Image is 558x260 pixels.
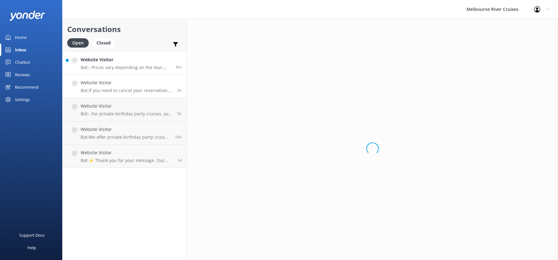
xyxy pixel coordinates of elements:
a: Website VisitorBot:- Prices vary depending on the tour, season, group size, and fare type. For th... [63,51,186,75]
span: Sep 10 2025 09:16pm (UTC +10:00) Australia/Sydney [175,134,182,140]
div: Reviews [15,68,30,81]
span: Sep 11 2025 07:23am (UTC +10:00) Australia/Sydney [177,111,182,116]
div: Home [15,31,26,44]
p: Bot: - Prices vary depending on the tour, season, group size, and fare type. For the most up-to-d... [81,65,171,70]
div: Support Docs [19,229,45,241]
h4: Website Visitor [81,79,172,86]
div: Recommend [15,81,39,93]
span: Sep 11 2025 01:13pm (UTC +10:00) Australia/Sydney [176,64,182,70]
span: Sep 10 2025 06:23am (UTC +10:00) Australia/Sydney [177,158,182,163]
a: Website VisitorBot:If you need to cancel your reservation, please contact our team at [PHONE_NUMB... [63,75,186,98]
div: Open [67,38,89,48]
div: Chatbot [15,56,30,68]
div: Help [27,241,36,254]
a: Open [67,39,92,46]
p: Bot: If you need to cancel your reservation, please contact our team at [PHONE_NUMBER] or email [... [81,88,172,93]
div: Closed [92,38,115,48]
h4: Website Visitor [81,149,173,156]
a: Website VisitorBot:We offer private birthday party cruises for all ages on the Yarra River. You c... [63,121,186,145]
a: Website VisitorBot:- For private birthday party cruises, you can celebrate on the Yarra River wit... [63,98,186,121]
h2: Conversations [67,23,182,35]
div: Settings [15,93,30,106]
p: Bot: - For private birthday party cruises, you can celebrate on the Yarra River with scenic views... [81,111,172,117]
h4: Website Visitor [81,56,171,63]
a: Closed [92,39,119,46]
img: yonder-white-logo.png [9,11,45,21]
h4: Website Visitor [81,126,170,133]
span: Sep 11 2025 10:38am (UTC +10:00) Australia/Sydney [177,88,182,93]
p: Bot: We offer private birthday party cruises for all ages on the Yarra River. You can enjoy sceni... [81,134,170,140]
div: Inbox [15,44,26,56]
a: Website VisitorBot:⚡ Thank you for your message. Our office hours are Mon - Fri 9.30am - 5pm. We'... [63,145,186,168]
p: Bot: ⚡ Thank you for your message. Our office hours are Mon - Fri 9.30am - 5pm. We'll get back to... [81,158,173,163]
h4: Website Visitor [81,103,172,109]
